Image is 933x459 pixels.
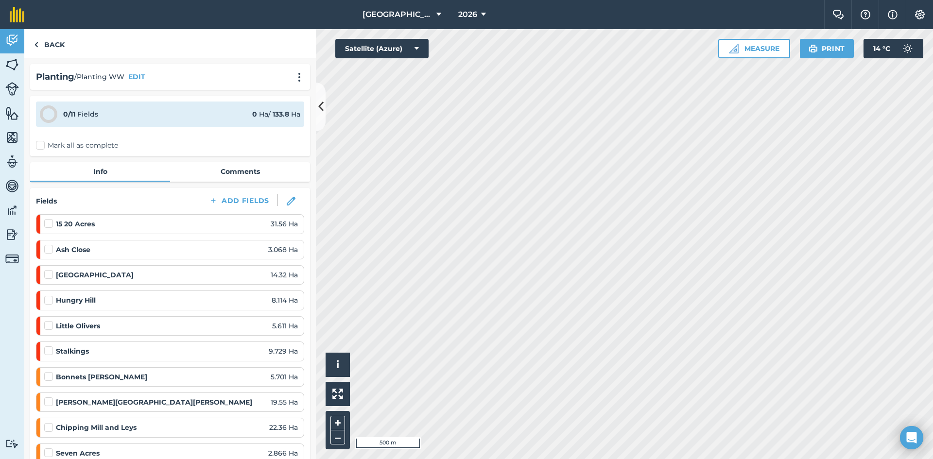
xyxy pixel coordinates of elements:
[330,416,345,430] button: +
[56,219,95,229] strong: 15 20 Acres
[268,448,298,459] span: 2.866 Ha
[5,179,19,193] img: svg+xml;base64,PD94bWwgdmVyc2lvbj0iMS4wIiBlbmNvZGluZz0idXRmLTgiPz4KPCEtLSBHZW5lcmF0b3I6IEFkb2JlIE...
[458,9,477,20] span: 2026
[63,110,75,119] strong: 0 / 11
[56,244,90,255] strong: Ash Close
[272,321,298,331] span: 5.611 Ha
[718,39,790,58] button: Measure
[273,110,289,119] strong: 133.8
[56,397,252,408] strong: [PERSON_NAME][GEOGRAPHIC_DATA][PERSON_NAME]
[900,426,923,449] div: Open Intercom Messenger
[326,353,350,377] button: i
[363,9,432,20] span: [GEOGRAPHIC_DATA]
[809,43,818,54] img: svg+xml;base64,PHN2ZyB4bWxucz0iaHR0cDovL3d3dy53My5vcmcvMjAwMC9zdmciIHdpZHRoPSIxOSIgaGVpZ2h0PSIyNC...
[268,244,298,255] span: 3.068 Ha
[898,39,917,58] img: svg+xml;base64,PD94bWwgdmVyc2lvbj0iMS4wIiBlbmNvZGluZz0idXRmLTgiPz4KPCEtLSBHZW5lcmF0b3I6IEFkb2JlIE...
[5,439,19,448] img: svg+xml;base64,PD94bWwgdmVyc2lvbj0iMS4wIiBlbmNvZGluZz0idXRmLTgiPz4KPCEtLSBHZW5lcmF0b3I6IEFkb2JlIE...
[332,389,343,399] img: Four arrows, one pointing top left, one top right, one bottom right and the last bottom left
[873,39,890,58] span: 14 ° C
[269,422,298,433] span: 22.36 Ha
[5,82,19,96] img: svg+xml;base64,PD94bWwgdmVyc2lvbj0iMS4wIiBlbmNvZGluZz0idXRmLTgiPz4KPCEtLSBHZW5lcmF0b3I6IEFkb2JlIE...
[56,346,89,357] strong: Stalkings
[294,72,305,82] img: svg+xml;base64,PHN2ZyB4bWxucz0iaHR0cDovL3d3dy53My5vcmcvMjAwMC9zdmciIHdpZHRoPSIyMCIgaGVpZ2h0PSIyNC...
[36,70,74,84] h2: Planting
[56,270,134,280] strong: [GEOGRAPHIC_DATA]
[56,295,96,306] strong: Hungry Hill
[860,10,871,19] img: A question mark icon
[30,162,170,181] a: Info
[201,194,277,207] button: Add Fields
[5,33,19,48] img: svg+xml;base64,PD94bWwgdmVyc2lvbj0iMS4wIiBlbmNvZGluZz0idXRmLTgiPz4KPCEtLSBHZW5lcmF0b3I6IEFkb2JlIE...
[24,29,74,58] a: Back
[170,162,310,181] a: Comments
[74,71,124,82] span: / Planting WW
[336,358,339,371] span: i
[864,39,923,58] button: 14 °C
[5,130,19,145] img: svg+xml;base64,PHN2ZyB4bWxucz0iaHR0cDovL3d3dy53My5vcmcvMjAwMC9zdmciIHdpZHRoPSI1NiIgaGVpZ2h0PSI2MC...
[5,203,19,218] img: svg+xml;base64,PD94bWwgdmVyc2lvbj0iMS4wIiBlbmNvZGluZz0idXRmLTgiPz4KPCEtLSBHZW5lcmF0b3I6IEFkb2JlIE...
[56,448,100,459] strong: Seven Acres
[832,10,844,19] img: Two speech bubbles overlapping with the left bubble in the forefront
[63,109,98,119] div: Fields
[914,10,926,19] img: A cog icon
[271,397,298,408] span: 19.55 Ha
[271,372,298,382] span: 5.701 Ha
[271,219,298,229] span: 31.56 Ha
[269,346,298,357] span: 9.729 Ha
[287,197,295,205] img: svg+xml;base64,PHN2ZyB3aWR0aD0iMTgiIGhlaWdodD0iMTgiIHZpZXdCb3g9IjAgMCAxOCAxOCIgZmlsbD0ibm9uZSIgeG...
[5,227,19,242] img: svg+xml;base64,PD94bWwgdmVyc2lvbj0iMS4wIiBlbmNvZGluZz0idXRmLTgiPz4KPCEtLSBHZW5lcmF0b3I6IEFkb2JlIE...
[888,9,898,20] img: svg+xml;base64,PHN2ZyB4bWxucz0iaHR0cDovL3d3dy53My5vcmcvMjAwMC9zdmciIHdpZHRoPSIxNyIgaGVpZ2h0PSIxNy...
[10,7,24,22] img: fieldmargin Logo
[5,252,19,266] img: svg+xml;base64,PD94bWwgdmVyc2lvbj0iMS4wIiBlbmNvZGluZz0idXRmLTgiPz4KPCEtLSBHZW5lcmF0b3I6IEFkb2JlIE...
[271,270,298,280] span: 14.32 Ha
[272,295,298,306] span: 8.114 Ha
[5,106,19,120] img: svg+xml;base64,PHN2ZyB4bWxucz0iaHR0cDovL3d3dy53My5vcmcvMjAwMC9zdmciIHdpZHRoPSI1NiIgaGVpZ2h0PSI2MC...
[729,44,739,53] img: Ruler icon
[34,39,38,51] img: svg+xml;base64,PHN2ZyB4bWxucz0iaHR0cDovL3d3dy53My5vcmcvMjAwMC9zdmciIHdpZHRoPSI5IiBoZWlnaHQ9IjI0Ii...
[800,39,854,58] button: Print
[36,196,57,206] h4: Fields
[335,39,429,58] button: Satellite (Azure)
[56,372,147,382] strong: Bonnets [PERSON_NAME]
[5,57,19,72] img: svg+xml;base64,PHN2ZyB4bWxucz0iaHR0cDovL3d3dy53My5vcmcvMjAwMC9zdmciIHdpZHRoPSI1NiIgaGVpZ2h0PSI2MC...
[128,71,145,82] button: EDIT
[5,154,19,169] img: svg+xml;base64,PD94bWwgdmVyc2lvbj0iMS4wIiBlbmNvZGluZz0idXRmLTgiPz4KPCEtLSBHZW5lcmF0b3I6IEFkb2JlIE...
[330,430,345,444] button: –
[56,422,137,433] strong: Chipping Mill and Leys
[252,109,300,119] div: Ha / Ha
[252,110,257,119] strong: 0
[36,140,118,151] label: Mark all as complete
[56,321,100,331] strong: Little Olivers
